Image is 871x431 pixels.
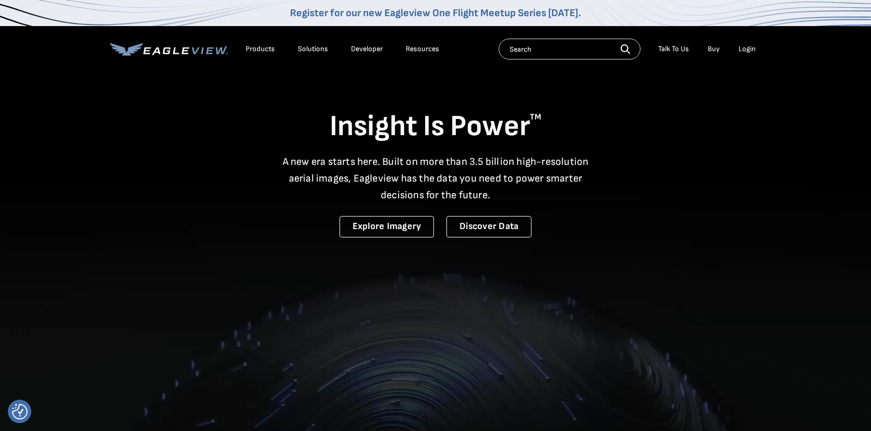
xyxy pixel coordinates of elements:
[290,7,581,19] a: Register for our new Eagleview One Flight Meetup Series [DATE].
[12,404,28,420] button: Consent Preferences
[276,153,595,203] p: A new era starts here. Built on more than 3.5 billion high-resolution aerial images, Eagleview ha...
[351,44,383,54] a: Developer
[499,39,640,59] input: Search
[658,44,689,54] div: Talk To Us
[298,44,328,54] div: Solutions
[406,44,439,54] div: Resources
[110,109,761,145] h1: Insight Is Power
[246,44,275,54] div: Products
[530,112,541,122] sup: TM
[340,216,434,237] a: Explore Imagery
[739,44,756,54] div: Login
[708,44,720,54] a: Buy
[12,404,28,420] img: Revisit consent button
[446,216,531,237] a: Discover Data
